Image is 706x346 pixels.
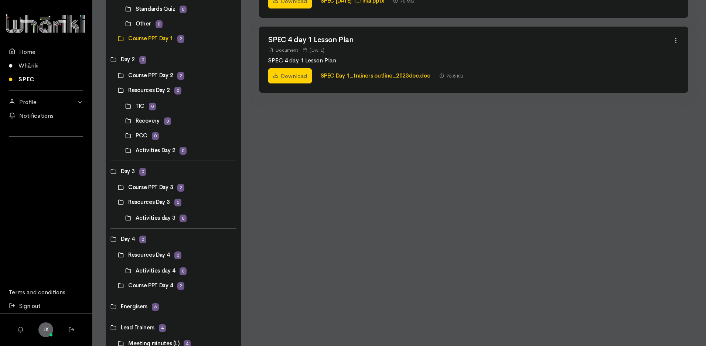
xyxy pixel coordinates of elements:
a: SPEC Day 1_trainers outline_2023doc.doc [321,72,430,79]
div: Document [268,46,298,54]
iframe: LinkedIn Embedded Content [31,141,61,150]
div: 73.5 KB [439,72,463,80]
a: JK [38,322,53,337]
p: SPEC 4 day 1 Lesson Plan [268,56,673,65]
div: [DATE] [303,46,324,54]
div: Follow us on LinkedIn [9,141,83,159]
a: Download [268,68,312,84]
h2: SPEC 4 day 1 Lesson Plan [268,36,673,44]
